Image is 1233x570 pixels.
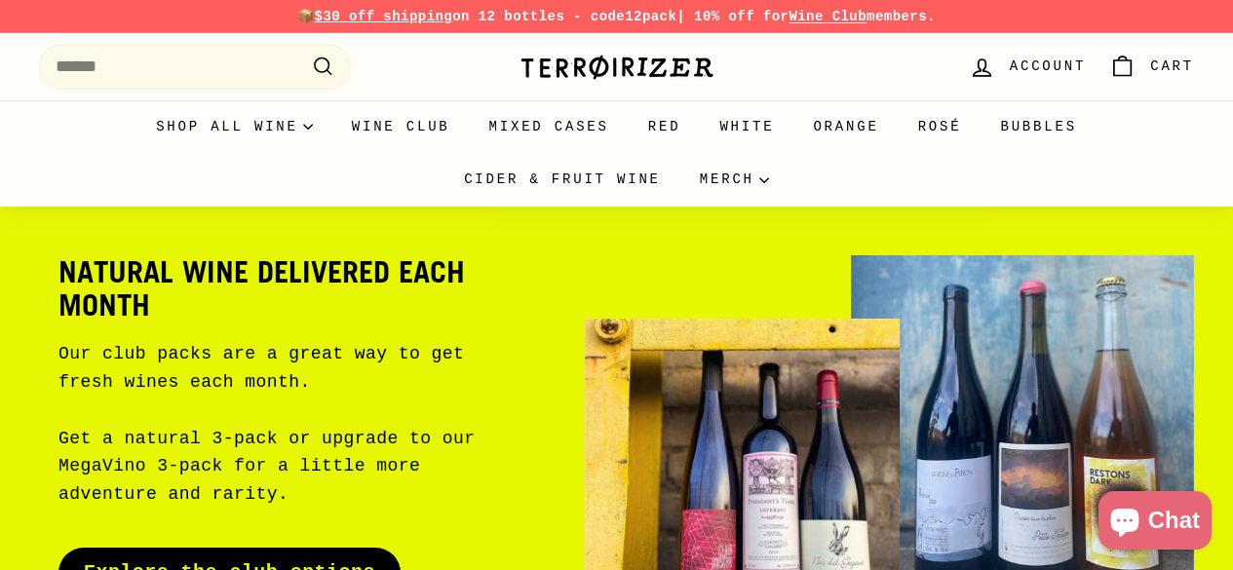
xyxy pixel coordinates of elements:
[58,340,478,509] p: Our club packs are a great way to get fresh wines each month. Get a natural 3-pack or upgrade to ...
[1150,56,1194,77] span: Cart
[1093,491,1217,554] inbox-online-store-chat: Shopify online store chat
[629,100,701,153] a: Red
[899,100,982,153] a: Rosé
[470,100,629,153] a: Mixed Cases
[793,100,898,153] a: Orange
[39,6,1194,27] p: 📦 on 12 bottles - code | 10% off for members.
[58,255,478,321] h2: Natural wine delivered each month
[789,9,867,24] a: Wine Club
[680,153,789,206] summary: Merch
[136,100,332,153] summary: Shop all wine
[700,100,793,153] a: White
[444,153,680,206] a: Cider & Fruit Wine
[625,9,676,24] strong: 12pack
[957,38,1098,95] a: Account
[1010,56,1086,77] span: Account
[1098,38,1206,95] a: Cart
[332,100,470,153] a: Wine Club
[981,100,1096,153] a: Bubbles
[315,9,453,24] span: $30 off shipping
